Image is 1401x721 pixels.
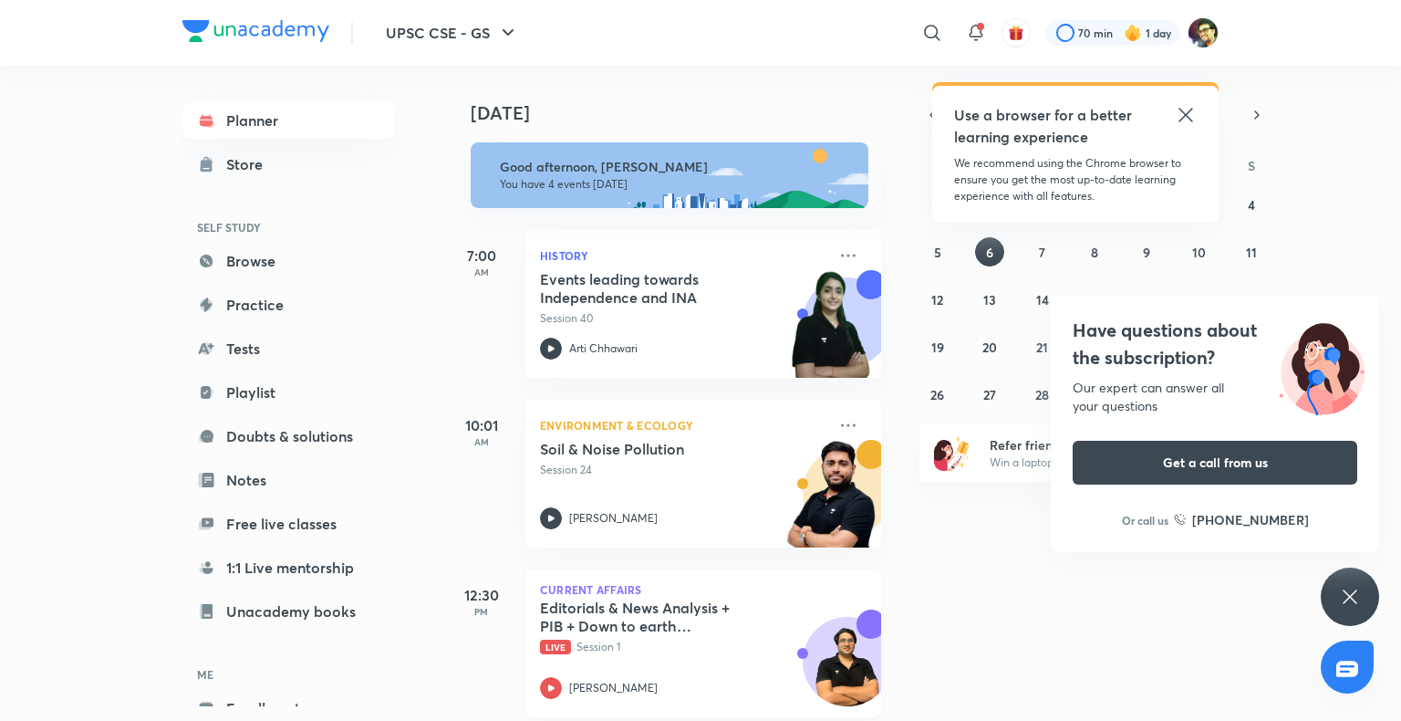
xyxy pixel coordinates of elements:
[471,102,899,124] h4: [DATE]
[1073,317,1357,371] h4: Have questions about the subscription?
[182,20,329,42] img: Company Logo
[540,462,826,478] p: Session 24
[1185,237,1214,266] button: October 10, 2025
[986,244,993,261] abbr: October 6, 2025
[1028,332,1057,361] button: October 21, 2025
[954,104,1136,148] h5: Use a browser for a better learning experience
[1245,291,1258,308] abbr: October 18, 2025
[540,584,867,595] p: Current Affairs
[540,599,767,635] h5: Editorials & News Analysis + PIB + Down to earth (October) - L1
[1035,386,1049,403] abbr: October 28, 2025
[1124,24,1142,42] img: streak
[445,436,518,447] p: AM
[1028,285,1057,314] button: October 14, 2025
[975,332,1004,361] button: October 20, 2025
[931,339,944,356] abbr: October 19, 2025
[1192,510,1309,529] h6: [PHONE_NUMBER]
[1073,379,1357,415] div: Our expert can answer all your questions
[471,142,868,208] img: afternoon
[781,270,881,396] img: unacademy
[990,435,1214,455] h6: Refer friends
[445,266,518,277] p: AM
[934,434,970,471] img: referral
[1091,244,1098,261] abbr: October 8, 2025
[569,340,638,357] p: Arti Chhawari
[569,510,658,527] p: [PERSON_NAME]
[1039,244,1045,261] abbr: October 7, 2025
[182,287,394,323] a: Practice
[182,20,329,47] a: Company Logo
[500,159,852,175] h6: Good afternoon, [PERSON_NAME]
[931,291,943,308] abbr: October 12, 2025
[1073,441,1357,485] button: Get a call from us
[1193,291,1205,308] abbr: October 17, 2025
[1185,285,1214,314] button: October 17, 2025
[1080,285,1109,314] button: October 15, 2025
[182,146,394,183] a: Store
[1237,285,1266,314] button: October 18, 2025
[182,212,394,243] h6: SELF STUDY
[954,155,1197,204] p: We recommend using the Chrome browser to ensure you get the most up-to-date learning experience w...
[1028,380,1057,409] button: October 28, 2025
[182,659,394,690] h6: ME
[540,440,767,458] h5: Soil & Noise Pollution
[540,310,826,327] p: Session 40
[1188,17,1219,48] img: Mukesh Kumar Shahi
[182,374,394,411] a: Playlist
[1237,237,1266,266] button: October 11, 2025
[1174,510,1309,529] a: [PHONE_NUMBER]
[923,237,952,266] button: October 5, 2025
[182,418,394,455] a: Doubts & solutions
[1132,237,1161,266] button: October 9, 2025
[182,462,394,498] a: Notes
[540,640,571,654] span: Live
[182,243,394,279] a: Browse
[1140,291,1153,308] abbr: October 16, 2025
[990,455,1214,471] p: Win a laptop, vouchers & more
[375,15,530,51] button: UPSC CSE - GS
[182,506,394,542] a: Free live classes
[1192,244,1206,261] abbr: October 10, 2025
[1088,291,1101,308] abbr: October 15, 2025
[1248,196,1255,214] abbr: October 4, 2025
[975,285,1004,314] button: October 13, 2025
[934,244,941,261] abbr: October 5, 2025
[1036,339,1048,356] abbr: October 21, 2025
[182,549,394,586] a: 1:1 Live mentorship
[804,627,891,715] img: Avatar
[182,102,394,139] a: Planner
[1248,157,1255,174] abbr: Saturday
[1036,291,1049,308] abbr: October 14, 2025
[540,414,826,436] p: Environment & Ecology
[500,177,852,192] p: You have 4 events [DATE]
[923,285,952,314] button: October 12, 2025
[540,245,826,266] p: History
[226,153,274,175] div: Store
[923,332,952,361] button: October 19, 2025
[1080,237,1109,266] button: October 8, 2025
[1122,512,1168,528] p: Or call us
[445,606,518,617] p: PM
[930,386,944,403] abbr: October 26, 2025
[540,639,826,655] p: Session 1
[982,339,997,356] abbr: October 20, 2025
[983,291,996,308] abbr: October 13, 2025
[445,584,518,606] h5: 12:30
[569,680,658,696] p: [PERSON_NAME]
[182,330,394,367] a: Tests
[1264,317,1379,415] img: ttu_illustration_new.svg
[923,380,952,409] button: October 26, 2025
[1237,190,1266,219] button: October 4, 2025
[1028,237,1057,266] button: October 7, 2025
[445,245,518,266] h5: 7:00
[983,386,996,403] abbr: October 27, 2025
[1001,18,1031,47] button: avatar
[781,440,881,566] img: unacademy
[445,414,518,436] h5: 10:01
[1143,244,1150,261] abbr: October 9, 2025
[182,593,394,630] a: Unacademy books
[1008,25,1024,41] img: avatar
[1246,244,1257,261] abbr: October 11, 2025
[1132,285,1161,314] button: October 16, 2025
[975,237,1004,266] button: October 6, 2025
